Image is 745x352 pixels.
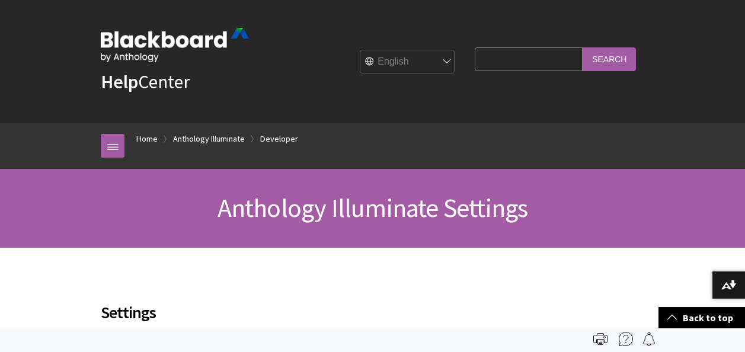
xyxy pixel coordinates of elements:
strong: Help [101,70,138,94]
img: Blackboard by Anthology [101,28,249,62]
a: HelpCenter [101,70,190,94]
span: Anthology Illuminate Settings [218,191,528,224]
span: Settings [101,300,469,325]
img: More help [619,332,633,346]
a: Back to top [658,307,745,329]
select: Site Language Selector [360,50,455,74]
a: Anthology Illuminate [173,132,245,146]
a: Home [136,132,158,146]
input: Search [583,47,636,71]
img: Follow this page [642,332,656,346]
a: Developer [260,132,298,146]
img: Print [593,332,607,346]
